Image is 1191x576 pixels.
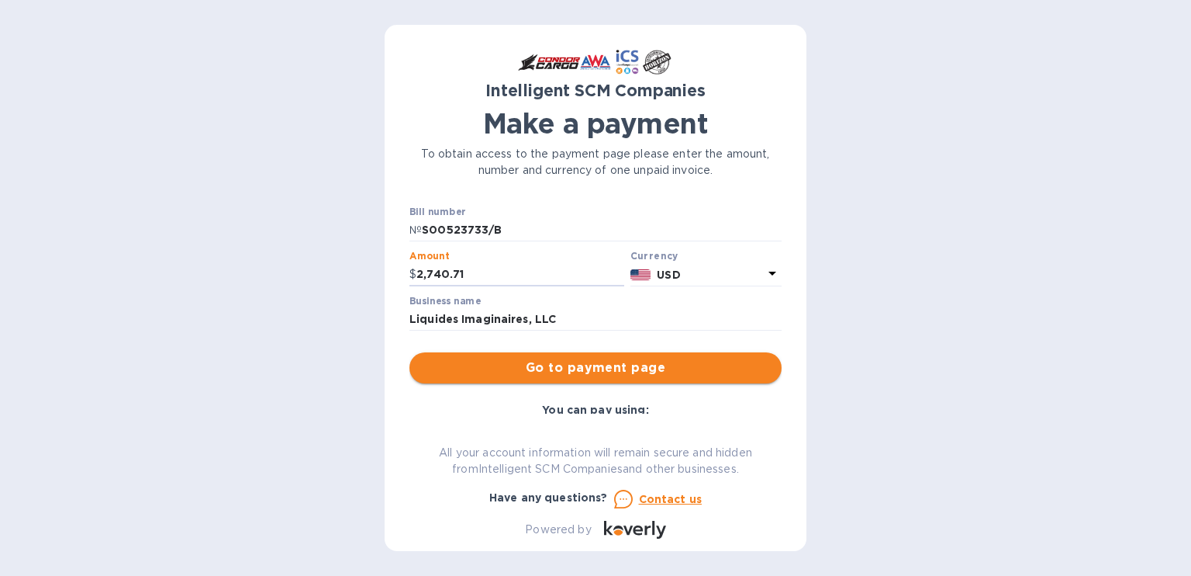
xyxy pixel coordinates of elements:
h1: Make a payment [409,107,782,140]
b: Currency [630,250,678,262]
label: Amount [409,252,449,262]
button: Go to payment page [409,352,782,383]
p: All your account information will remain secure and hidden from Intelligent SCM Companies and oth... [409,445,782,477]
p: $ [409,266,416,283]
b: You can pay using: [542,404,648,416]
p: Powered by [525,522,591,538]
input: 0.00 [416,263,624,286]
b: Have any questions? [489,491,608,504]
label: Business name [409,297,481,306]
label: Bill number [409,207,465,217]
input: Enter bill number [422,219,782,242]
input: Enter business name [409,308,782,331]
u: Contact us [639,493,703,505]
span: Go to payment page [422,359,769,377]
p: To obtain access to the payment page please enter the amount, number and currency of one unpaid i... [409,146,782,179]
img: USD [630,269,651,280]
b: USD [657,269,680,281]
p: № [409,222,422,238]
b: Intelligent SCM Companies [485,81,706,100]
